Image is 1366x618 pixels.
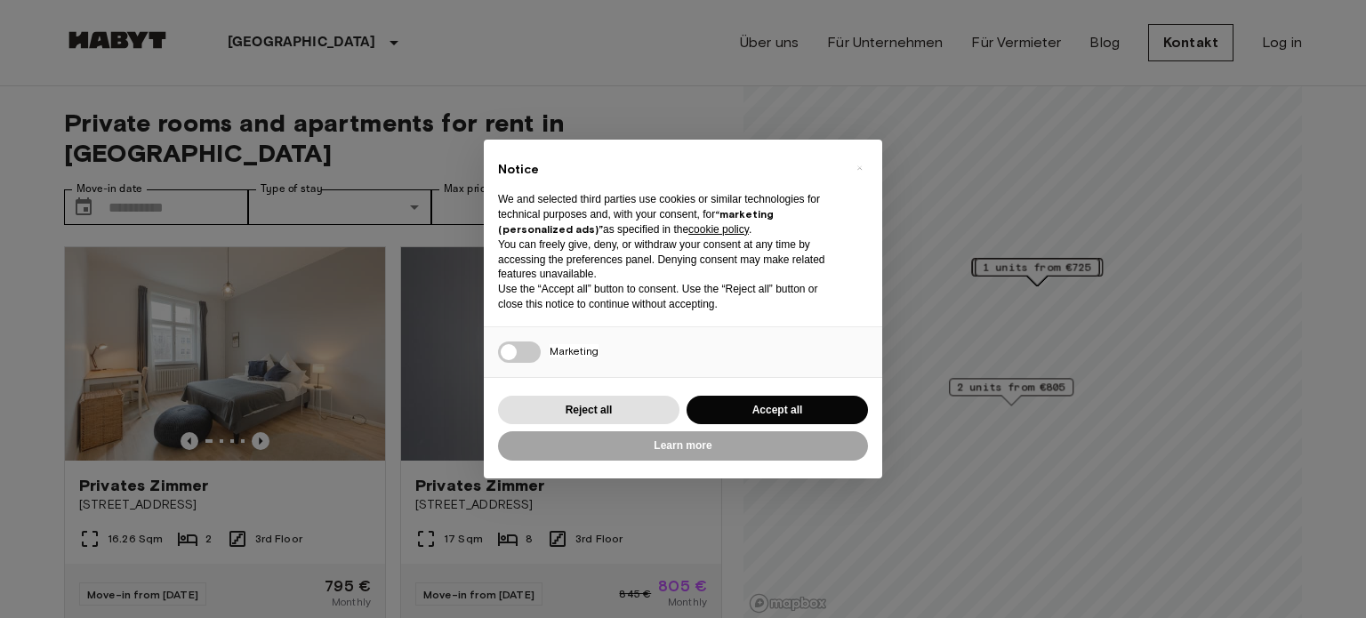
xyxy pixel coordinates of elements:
[498,161,840,179] h2: Notice
[845,154,873,182] button: Close this notice
[498,396,679,425] button: Reject all
[498,237,840,282] p: You can freely give, deny, or withdraw your consent at any time by accessing the preferences pane...
[498,192,840,237] p: We and selected third parties use cookies or similar technologies for technical purposes and, wit...
[498,431,868,461] button: Learn more
[687,396,868,425] button: Accept all
[498,207,774,236] strong: “marketing (personalized ads)”
[498,282,840,312] p: Use the “Accept all” button to consent. Use the “Reject all” button or close this notice to conti...
[550,344,599,357] span: Marketing
[856,157,863,179] span: ×
[688,223,749,236] a: cookie policy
